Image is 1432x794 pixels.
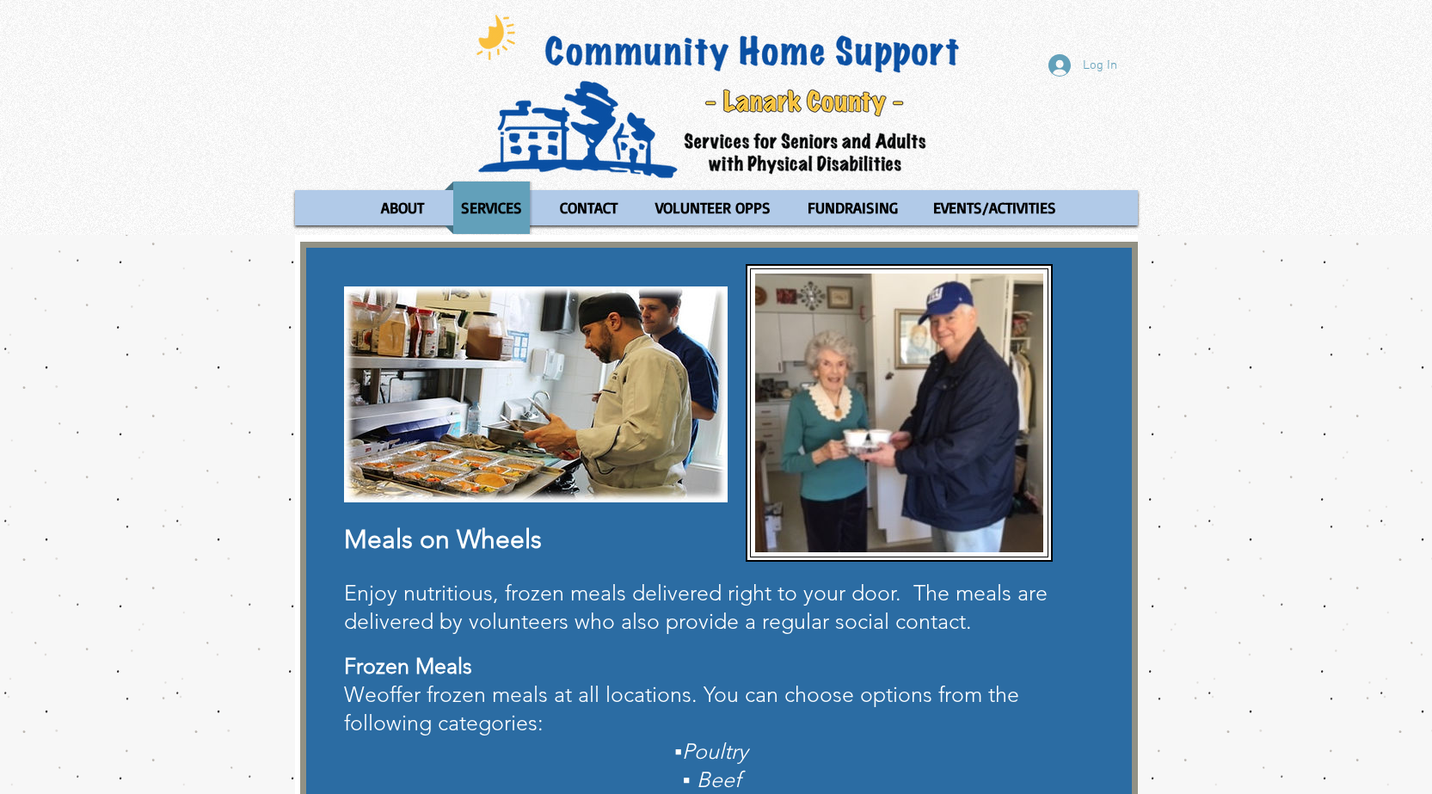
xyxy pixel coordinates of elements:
a: ABOUT [364,182,440,234]
span: Poultry [682,738,748,764]
nav: Site [295,182,1138,234]
span: Log In [1077,57,1123,75]
p: SERVICES [453,182,530,234]
span: offer frozen meals at all locations. You can choose options from the following categories: [344,681,1019,736]
button: Log In [1036,49,1129,82]
img: Hot MOW.jpg [344,286,728,502]
span: ▪ [675,738,683,764]
span: Enjoy nutritious, frozen meals delivered right to your door. The meals are delivered by volunteer... [344,580,1048,634]
p: EVENTS/ACTIVITIES [925,182,1064,234]
a: SERVICES [445,182,538,234]
a: EVENTS/ACTIVITIES [917,182,1072,234]
p: ABOUT [373,182,432,234]
a: CONTACT [543,182,635,234]
img: Peggy & Stephen.JPG [755,274,1043,552]
span: Meals on Wheels [344,524,542,555]
p: VOLUNTEER OPPS [648,182,778,234]
a: VOLUNTEER OPPS [639,182,787,234]
a: FUNDRAISING [791,182,913,234]
span: Frozen Meals [344,653,472,679]
p: FUNDRAISING [800,182,906,234]
span: We [344,681,377,707]
p: CONTACT [552,182,625,234]
span: ▪ Beef [683,766,741,792]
